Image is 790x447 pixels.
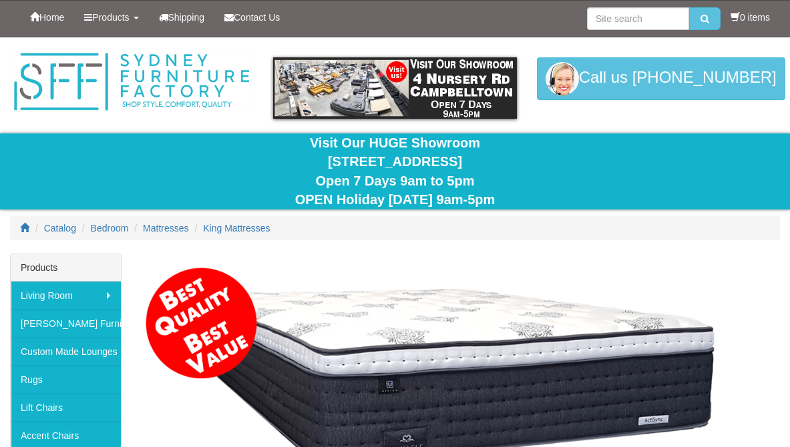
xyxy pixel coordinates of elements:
a: Home [20,1,74,34]
span: Home [39,12,64,23]
a: [PERSON_NAME] Furniture [11,310,121,338]
a: King Mattresses [203,223,270,234]
a: Bedroom [91,223,129,234]
a: Products [74,1,148,34]
a: Lift Chairs [11,394,121,422]
img: Sydney Furniture Factory [10,51,253,113]
a: Rugs [11,366,121,394]
div: Visit Our HUGE Showroom [STREET_ADDRESS] Open 7 Days 9am to 5pm OPEN Holiday [DATE] 9am-5pm [10,133,780,209]
a: Living Room [11,282,121,310]
a: Catalog [44,223,76,234]
span: Shipping [168,12,205,23]
input: Site search [587,7,689,30]
img: showroom.gif [273,57,516,119]
a: Contact Us [214,1,290,34]
div: Products [11,254,121,282]
li: 0 items [731,11,770,24]
span: Products [92,12,129,23]
a: Shipping [149,1,215,34]
a: Custom Made Lounges [11,338,121,366]
a: Mattresses [143,223,188,234]
span: Contact Us [234,12,280,23]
